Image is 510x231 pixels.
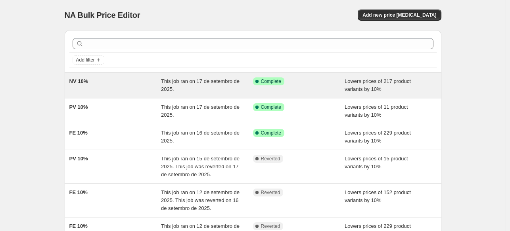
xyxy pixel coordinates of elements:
[69,156,88,162] span: PV 10%
[161,78,240,92] span: This job ran on 17 de setembro de 2025.
[161,130,240,144] span: This job ran on 16 de setembro de 2025.
[345,156,408,169] span: Lowers prices of 15 product variants by 10%
[69,189,88,195] span: FE 10%
[65,11,140,19] span: NA Bulk Price Editor
[261,78,281,85] span: Complete
[73,55,104,65] button: Add filter
[69,104,88,110] span: PV 10%
[261,104,281,110] span: Complete
[362,12,436,18] span: Add new price [MEDICAL_DATA]
[69,223,88,229] span: FE 10%
[345,78,411,92] span: Lowers prices of 217 product variants by 10%
[261,223,280,229] span: Reverted
[358,10,441,21] button: Add new price [MEDICAL_DATA]
[161,156,240,177] span: This job ran on 15 de setembro de 2025. This job was reverted on 17 de setembro de 2025.
[261,189,280,196] span: Reverted
[345,189,411,203] span: Lowers prices of 152 product variants by 10%
[161,189,240,211] span: This job ran on 12 de setembro de 2025. This job was reverted on 16 de setembro de 2025.
[345,130,411,144] span: Lowers prices of 229 product variants by 10%
[345,104,408,118] span: Lowers prices of 11 product variants by 10%
[261,130,281,136] span: Complete
[161,104,240,118] span: This job ran on 17 de setembro de 2025.
[69,78,88,84] span: NV 10%
[76,57,95,63] span: Add filter
[261,156,280,162] span: Reverted
[69,130,88,136] span: FE 10%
